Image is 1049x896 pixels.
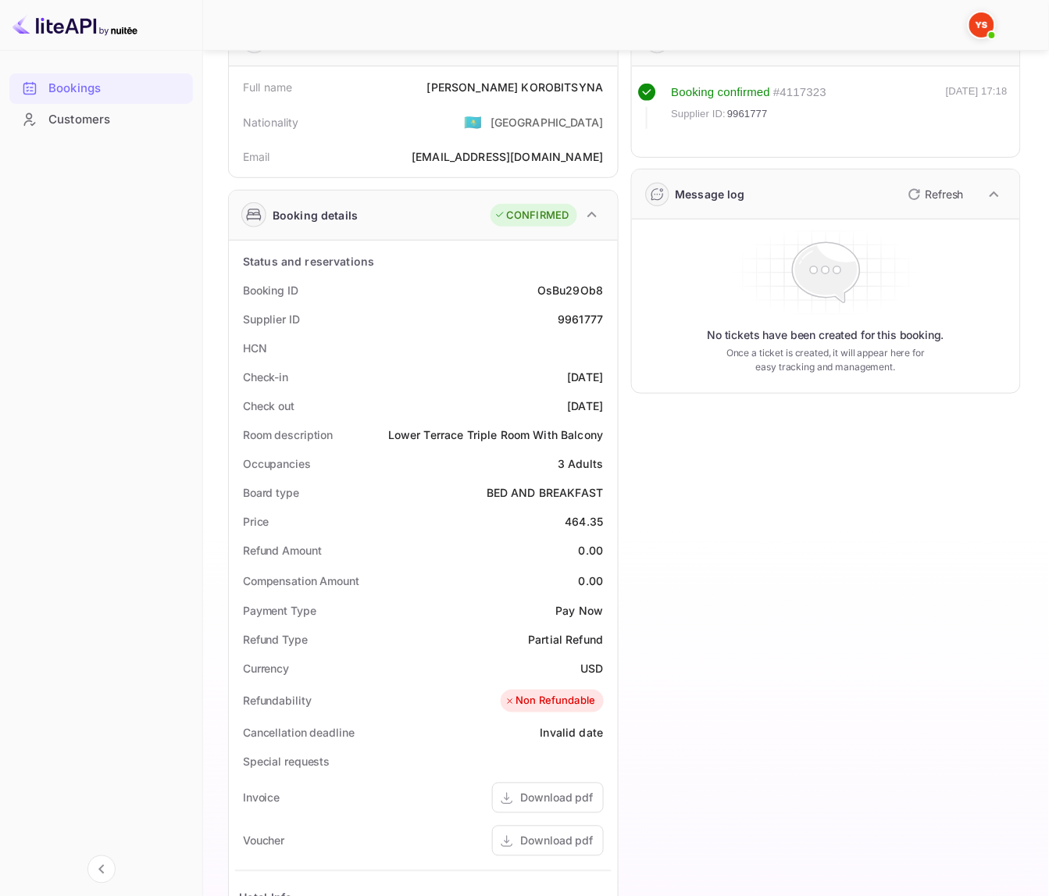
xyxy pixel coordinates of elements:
div: USD [580,661,603,677]
div: Invoice [243,790,280,806]
div: Payment Type [243,603,316,619]
div: 464.35 [566,513,604,530]
div: 0.00 [579,542,604,559]
div: Cancellation deadline [243,725,355,741]
div: Email [243,148,270,165]
div: Refund Type [243,632,308,648]
div: Lower Terrace Triple Room With Balcony [388,427,604,443]
div: Check-in [243,369,288,385]
div: CONFIRMED [494,208,569,223]
a: Customers [9,105,193,134]
a: Bookings [9,73,193,102]
div: 9961777 [558,311,603,327]
div: Price [243,513,269,530]
div: Booking confirmed [672,84,771,102]
p: Refresh [926,186,964,202]
div: Bookings [48,80,185,98]
p: Once a ticket is created, it will appear here for easy tracking and management. [723,346,929,374]
button: Refresh [899,182,970,207]
div: Nationality [243,114,299,130]
div: Board type [243,484,299,501]
div: Message log [676,186,746,202]
div: Occupancies [243,455,311,472]
div: Booking ID [243,282,298,298]
div: Pay Now [555,603,603,619]
div: Supplier ID [243,311,300,327]
div: 0.00 [579,573,604,589]
div: Full name [243,79,292,95]
div: HCN [243,340,267,356]
div: Customers [9,105,193,135]
div: [GEOGRAPHIC_DATA] [491,114,604,130]
div: Special requests [243,754,330,770]
div: Compensation Amount [243,573,359,589]
div: Bookings [9,73,193,104]
div: Room description [243,427,333,443]
div: BED AND BREAKFAST [487,484,604,501]
img: Yandex Support [969,12,994,37]
div: Partial Refund [528,632,603,648]
div: Customers [48,111,185,129]
div: [PERSON_NAME] KOROBITSYNA [427,79,604,95]
div: Download pdf [521,790,594,806]
div: [EMAIL_ADDRESS][DOMAIN_NAME] [412,148,603,165]
button: Collapse navigation [87,855,116,884]
div: Currency [243,661,289,677]
div: 3 Adults [558,455,603,472]
span: 9961777 [727,106,768,122]
div: OsBu29Ob8 [537,282,603,298]
span: United States [465,108,483,136]
div: Non Refundable [505,694,595,709]
div: Invalid date [541,725,604,741]
div: # 4117323 [773,84,826,102]
div: [DATE] [568,398,604,414]
div: Refundability [243,693,312,709]
div: Status and reservations [243,253,374,270]
div: Booking details [273,207,358,223]
div: [DATE] [568,369,604,385]
p: No tickets have been created for this booking. [707,327,944,343]
div: Download pdf [521,833,594,849]
div: Voucher [243,833,284,849]
span: Supplier ID: [672,106,726,122]
div: Refund Amount [243,542,322,559]
div: [DATE] 17:18 [946,84,1008,129]
img: LiteAPI logo [12,12,137,37]
div: Check out [243,398,294,414]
